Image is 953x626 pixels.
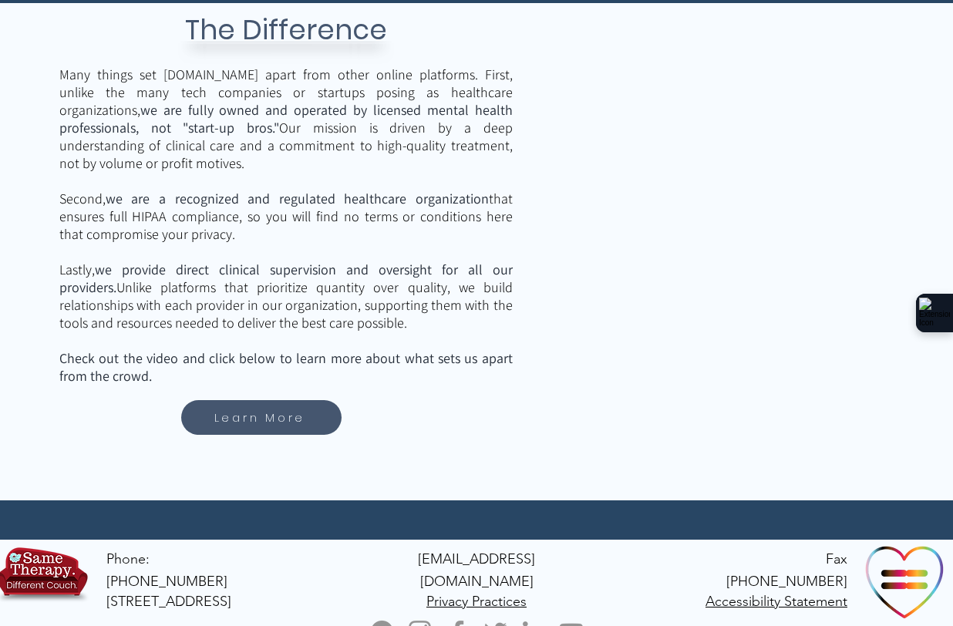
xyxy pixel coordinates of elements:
span: Learn More [214,409,306,426]
span: Lastly, Unlike platforms that prioritize quantity over quality, we build relationships with each ... [59,261,513,332]
span: Accessibility Statement [705,593,847,610]
a: [EMAIL_ADDRESS][DOMAIN_NAME] [418,550,535,590]
span: we provide direct clinical supervision and oversight for all our providers. [59,261,513,296]
a: Phone: [PHONE_NUMBER] [106,550,227,590]
img: Ally Organization [864,540,947,623]
a: Learn More [181,400,342,435]
span: we are a recognized and regulated healthcare organization [106,190,489,207]
span: Privacy Practices [426,593,527,610]
a: Accessibility Statement [705,592,847,610]
div: Video Player [572,123,874,339]
span: Many things set [DOMAIN_NAME] apart from other online platforms. First, unlike the many tech comp... [59,66,513,243]
span: Check out the video and click below to learn more about what sets us apart from the crowd. [59,349,513,385]
a: Privacy Practices [426,592,527,610]
iframe: The Difference [572,123,874,339]
img: Extension Icon [919,298,950,328]
span: [EMAIL_ADDRESS][DOMAIN_NAME] [418,550,535,590]
span: we are fully owned and operated by licensed mental health professionals, not "start-up bros." [59,101,513,136]
span: [STREET_ADDRESS] [106,593,231,610]
h3: The Difference [151,9,421,50]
